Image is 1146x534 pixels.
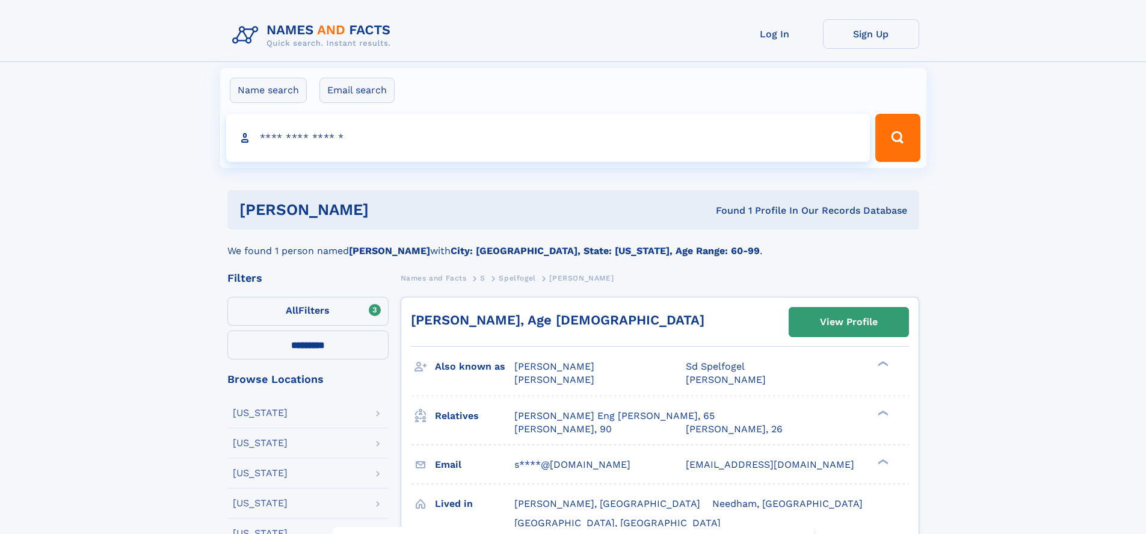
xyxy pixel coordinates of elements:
[686,361,745,372] span: Sd Spelfogel
[875,458,889,465] div: ❯
[514,409,715,423] a: [PERSON_NAME] Eng [PERSON_NAME], 65
[435,455,514,475] h3: Email
[435,356,514,377] h3: Also known as
[230,78,307,103] label: Name search
[549,274,614,282] span: [PERSON_NAME]
[239,202,543,217] h1: [PERSON_NAME]
[727,19,823,49] a: Log In
[451,245,760,256] b: City: [GEOGRAPHIC_DATA], State: [US_STATE], Age Range: 60-99
[233,468,288,478] div: [US_STATE]
[401,270,467,285] a: Names and Facts
[686,459,854,470] span: [EMAIL_ADDRESS][DOMAIN_NAME]
[514,498,700,509] span: [PERSON_NAME], [GEOGRAPHIC_DATA]
[875,360,889,368] div: ❯
[435,406,514,426] h3: Relatives
[226,114,870,162] input: search input
[233,498,288,508] div: [US_STATE]
[227,19,401,52] img: Logo Names and Facts
[499,274,535,282] span: Spelfogel
[514,361,594,372] span: [PERSON_NAME]
[820,308,878,336] div: View Profile
[480,270,485,285] a: S
[227,273,389,284] div: Filters
[686,374,766,385] span: [PERSON_NAME]
[435,494,514,514] h3: Lived in
[823,19,919,49] a: Sign Up
[686,423,783,436] a: [PERSON_NAME], 26
[875,114,920,162] button: Search Button
[227,374,389,385] div: Browse Locations
[514,374,594,385] span: [PERSON_NAME]
[227,229,919,258] div: We found 1 person named with .
[227,297,389,326] label: Filters
[349,245,430,256] b: [PERSON_NAME]
[712,498,863,509] span: Needham, [GEOGRAPHIC_DATA]
[514,517,721,529] span: [GEOGRAPHIC_DATA], [GEOGRAPHIC_DATA]
[319,78,395,103] label: Email search
[480,274,485,282] span: S
[233,438,288,448] div: [US_STATE]
[411,312,704,328] a: [PERSON_NAME], Age [DEMOGRAPHIC_DATA]
[789,308,908,337] a: View Profile
[514,423,612,436] a: [PERSON_NAME], 90
[499,270,535,285] a: Spelfogel
[233,408,288,418] div: [US_STATE]
[286,305,298,316] span: All
[542,204,907,217] div: Found 1 Profile In Our Records Database
[875,409,889,417] div: ❯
